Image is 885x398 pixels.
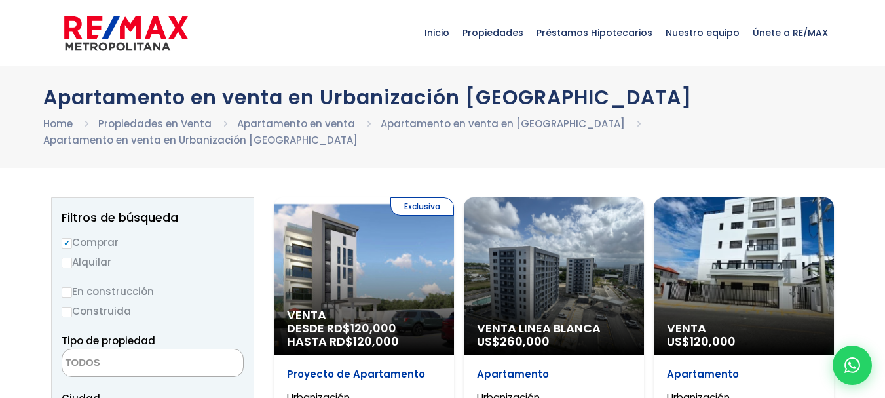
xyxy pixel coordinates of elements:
[390,197,454,216] span: Exclusiva
[62,349,189,378] textarea: Search
[287,335,441,348] span: HASTA RD$
[98,117,212,130] a: Propiedades en Venta
[64,14,188,53] img: remax-metropolitana-logo
[43,86,842,109] h1: Apartamento en venta en Urbanización [GEOGRAPHIC_DATA]
[62,234,244,250] label: Comprar
[381,117,625,130] a: Apartamento en venta en [GEOGRAPHIC_DATA]
[62,303,244,319] label: Construida
[62,238,72,249] input: Comprar
[62,287,72,298] input: En construcción
[43,117,73,130] a: Home
[667,333,736,349] span: US$
[350,320,396,336] span: 120,000
[667,368,821,381] p: Apartamento
[477,368,631,381] p: Apartamento
[500,333,550,349] span: 260,000
[418,13,456,52] span: Inicio
[62,307,72,317] input: Construida
[62,211,244,224] h2: Filtros de búsqueda
[477,322,631,335] span: Venta Linea Blanca
[62,254,244,270] label: Alquilar
[746,13,835,52] span: Únete a RE/MAX
[530,13,659,52] span: Préstamos Hipotecarios
[237,117,355,130] a: Apartamento en venta
[353,333,399,349] span: 120,000
[477,333,550,349] span: US$
[287,309,441,322] span: Venta
[690,333,736,349] span: 120,000
[62,334,155,348] span: Tipo de propiedad
[287,322,441,348] span: DESDE RD$
[62,283,244,300] label: En construcción
[287,368,441,381] p: Proyecto de Apartamento
[43,132,358,148] li: Apartamento en venta en Urbanización [GEOGRAPHIC_DATA]
[62,258,72,268] input: Alquilar
[659,13,746,52] span: Nuestro equipo
[456,13,530,52] span: Propiedades
[667,322,821,335] span: Venta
